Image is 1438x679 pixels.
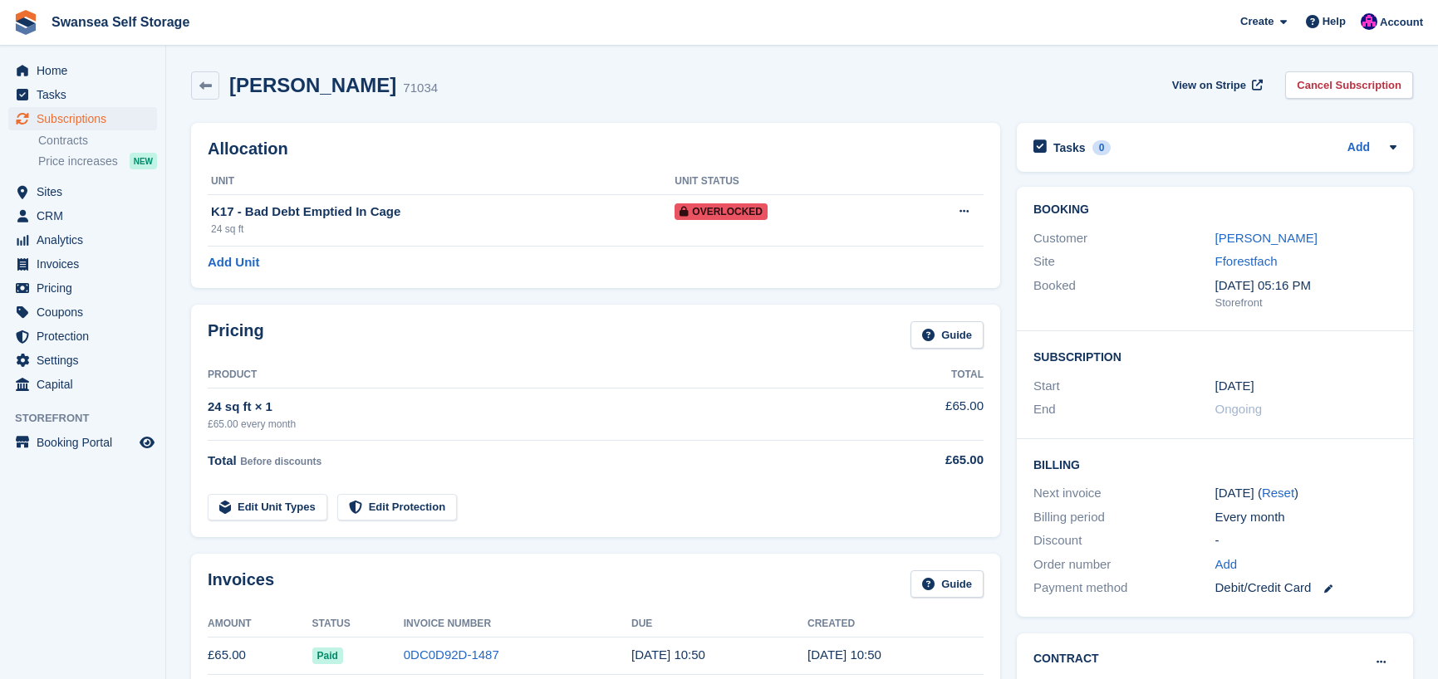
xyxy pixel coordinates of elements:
[1215,531,1397,550] div: -
[37,349,136,372] span: Settings
[208,253,259,272] a: Add Unit
[1215,555,1238,574] a: Add
[208,637,312,674] td: £65.00
[1215,295,1397,311] div: Storefront
[1215,402,1263,416] span: Ongoing
[8,83,157,106] a: menu
[1033,484,1215,503] div: Next invoice
[37,228,136,252] span: Analytics
[38,133,157,149] a: Contracts
[211,203,675,222] div: K17 - Bad Debt Emptied In Cage
[8,59,157,82] a: menu
[910,570,984,598] a: Guide
[631,611,807,637] th: Due
[1285,71,1413,99] a: Cancel Subscription
[404,647,499,662] a: 0DC0D92D-1487
[403,79,438,98] div: 71034
[1033,650,1099,667] h2: Contract
[1240,13,1274,30] span: Create
[1361,13,1377,30] img: Donna Davies
[1033,377,1215,396] div: Start
[1033,348,1396,364] h2: Subscription
[208,321,264,349] h2: Pricing
[1033,229,1215,248] div: Customer
[37,107,136,130] span: Subscriptions
[15,410,165,427] span: Storefront
[1323,13,1346,30] span: Help
[38,152,157,170] a: Price increases NEW
[1033,579,1215,598] div: Payment method
[38,154,118,169] span: Price increases
[37,276,136,300] span: Pricing
[208,611,312,637] th: Amount
[1033,456,1396,472] h2: Billing
[37,83,136,106] span: Tasks
[229,74,396,96] h2: [PERSON_NAME]
[881,388,984,440] td: £65.00
[208,362,881,388] th: Product
[37,431,136,454] span: Booking Portal
[1347,139,1370,158] a: Add
[8,325,157,348] a: menu
[208,398,881,417] div: 24 sq ft × 1
[8,373,157,396] a: menu
[404,611,631,637] th: Invoice Number
[1053,140,1086,155] h2: Tasks
[130,153,157,169] div: NEW
[8,431,157,454] a: menu
[1166,71,1266,99] a: View on Stripe
[208,417,881,432] div: £65.00 every month
[37,180,136,203] span: Sites
[13,10,38,35] img: stora-icon-8386f47178a22dfd0bd8f6a31ec36ba5ce8667c1dd55bd0f319d3a0aa187defe.svg
[1033,508,1215,527] div: Billing period
[1215,231,1318,245] a: [PERSON_NAME]
[1033,276,1215,311] div: Booked
[37,204,136,227] span: CRM
[1033,203,1396,217] h2: Booking
[807,611,984,637] th: Created
[1033,400,1215,419] div: End
[137,432,157,452] a: Preview store
[675,169,899,195] th: Unit Status
[1215,579,1397,598] div: Debit/Credit Card
[1172,77,1246,94] span: View on Stripe
[211,222,675,237] div: 24 sq ft
[1215,254,1278,268] a: Fforestfach
[1215,508,1397,527] div: Every month
[208,494,327,521] a: Edit Unit Types
[8,204,157,227] a: menu
[1033,252,1215,271] div: Site
[37,373,136,396] span: Capital
[1033,531,1215,550] div: Discount
[8,349,157,372] a: menu
[910,321,984,349] a: Guide
[8,107,157,130] a: menu
[1092,140,1112,155] div: 0
[881,362,984,388] th: Total
[8,300,157,324] a: menu
[1262,486,1294,500] a: Reset
[312,611,404,637] th: Status
[1215,276,1397,296] div: [DATE] 05:16 PM
[807,647,881,662] time: 2025-09-06 09:50:52 UTC
[208,169,675,195] th: Unit
[337,494,457,521] a: Edit Protection
[37,325,136,348] span: Protection
[881,451,984,470] div: £65.00
[208,570,274,598] h2: Invoices
[675,203,768,220] span: Overlocked
[37,252,136,276] span: Invoices
[37,59,136,82] span: Home
[631,647,705,662] time: 2025-10-06 09:50:23 UTC
[1215,484,1397,503] div: [DATE] ( )
[8,228,157,252] a: menu
[8,276,157,300] a: menu
[1033,555,1215,574] div: Order number
[45,8,196,36] a: Swansea Self Storage
[208,139,984,159] h2: Allocation
[1215,377,1254,396] time: 2025-02-04 01:00:00 UTC
[240,456,321,467] span: Before discounts
[8,252,157,276] a: menu
[8,180,157,203] a: menu
[208,453,237,467] span: Total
